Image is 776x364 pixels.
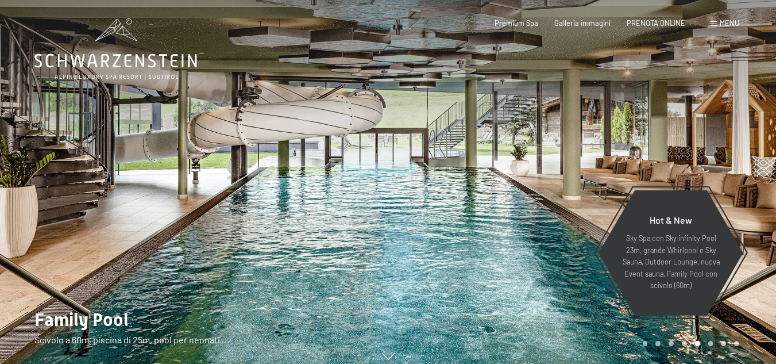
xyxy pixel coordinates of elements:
[708,341,713,346] div: Carousel Page 6
[554,18,611,28] a: Galleria immagini
[643,341,648,346] div: Carousel Page 1
[495,18,538,28] a: Premium Spa
[598,190,744,316] a: Hot & New Sky Spa con Sky infinity Pool 23m, grande Whirlpool e Sky Sauna, Outdoor Lounge, nuova ...
[639,341,739,346] div: Carousel Pagination
[627,18,685,28] a: PRENOTA ONLINE
[655,341,661,346] div: Carousel Page 2
[695,341,700,346] div: Carousel Page 5 (Current Slide)
[682,341,687,346] div: Carousel Page 4
[721,341,726,346] div: Carousel Page 7
[621,232,721,291] p: Sky Spa con Sky infinity Pool 23m, grande Whirlpool e Sky Sauna, Outdoor Lounge, nuova Event saun...
[720,18,739,28] span: Menu
[734,341,739,346] div: Carousel Page 8
[669,341,674,346] div: Carousel Page 3
[650,214,692,225] span: Hot & New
